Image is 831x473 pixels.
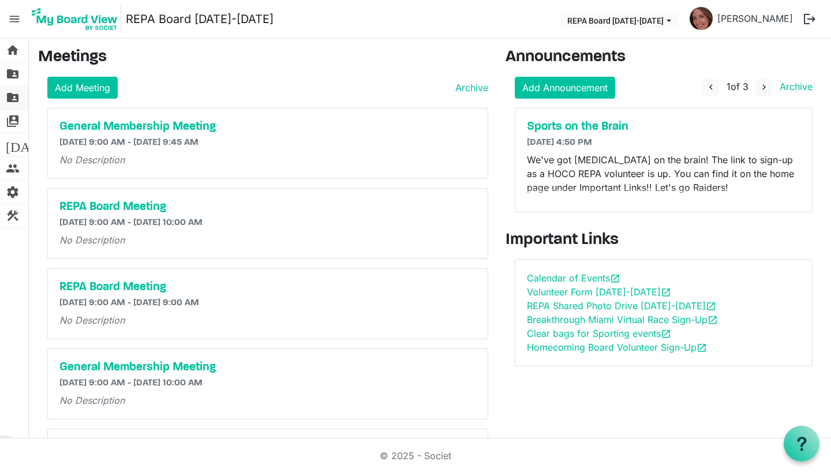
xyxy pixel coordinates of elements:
[59,120,476,134] a: General Membership Meeting
[6,133,50,156] span: [DATE]
[527,138,592,147] span: [DATE] 4:50 PM
[59,217,476,228] h6: [DATE] 9:00 AM - [DATE] 10:00 AM
[527,314,718,325] a: Breakthrough Miami Virtual Race Sign-Upopen_in_new
[451,81,488,95] a: Archive
[690,7,713,30] img: aLB5LVcGR_PCCk3EizaQzfhNfgALuioOsRVbMr9Zq1CLdFVQUAcRzChDQbMFezouKt6echON3eNsO59P8s_Ojg_thumb.png
[706,82,716,92] span: navigate_before
[28,5,121,33] img: My Board View Logo
[713,7,798,30] a: [PERSON_NAME]
[6,204,20,227] span: construction
[506,231,822,250] h3: Important Links
[560,12,679,28] button: REPA Board 2025-2026 dropdownbutton
[697,343,707,353] span: open_in_new
[28,5,126,33] a: My Board View Logo
[759,82,769,92] span: navigate_next
[756,79,772,96] button: navigate_next
[515,77,615,99] a: Add Announcement
[6,181,20,204] span: settings
[798,7,822,31] button: logout
[703,79,719,96] button: navigate_before
[59,313,476,327] p: No Description
[527,300,716,311] a: REPA Shared Photo Drive [DATE]-[DATE]open_in_new
[708,315,718,325] span: open_in_new
[59,233,476,247] p: No Description
[6,110,20,133] span: switch_account
[506,48,822,67] h3: Announcements
[126,7,274,31] a: REPA Board [DATE]-[DATE]
[3,8,25,30] span: menu
[661,329,671,339] span: open_in_new
[59,378,476,389] h6: [DATE] 9:00 AM - [DATE] 10:00 AM
[706,301,716,311] span: open_in_new
[59,298,476,309] h6: [DATE] 9:00 AM - [DATE] 9:00 AM
[6,62,20,85] span: folder_shared
[6,157,20,180] span: people
[610,273,620,284] span: open_in_new
[527,120,800,134] a: Sports on the Brain
[527,328,671,339] a: Clear bags for Sporting eventsopen_in_new
[59,137,476,148] h6: [DATE] 9:00 AM - [DATE] 9:45 AM
[38,48,488,67] h3: Meetings
[59,200,476,214] a: REPA Board Meeting
[59,153,476,167] p: No Description
[527,272,620,284] a: Calendar of Eventsopen_in_new
[59,280,476,294] a: REPA Board Meeting
[59,393,476,407] p: No Description
[527,341,707,353] a: Homecoming Board Volunteer Sign-Upopen_in_new
[727,81,748,92] span: of 3
[661,287,671,298] span: open_in_new
[775,81,813,92] a: Archive
[47,77,118,99] a: Add Meeting
[380,450,451,461] a: © 2025 - Societ
[727,81,731,92] span: 1
[527,153,800,194] p: We've got [MEDICAL_DATA] on the brain! The link to sign-up as a HOCO REPA volunteer is up. You ca...
[59,361,476,374] a: General Membership Meeting
[6,39,20,62] span: home
[527,286,671,298] a: Volunteer Form [DATE]-[DATE]open_in_new
[6,86,20,109] span: folder_shared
